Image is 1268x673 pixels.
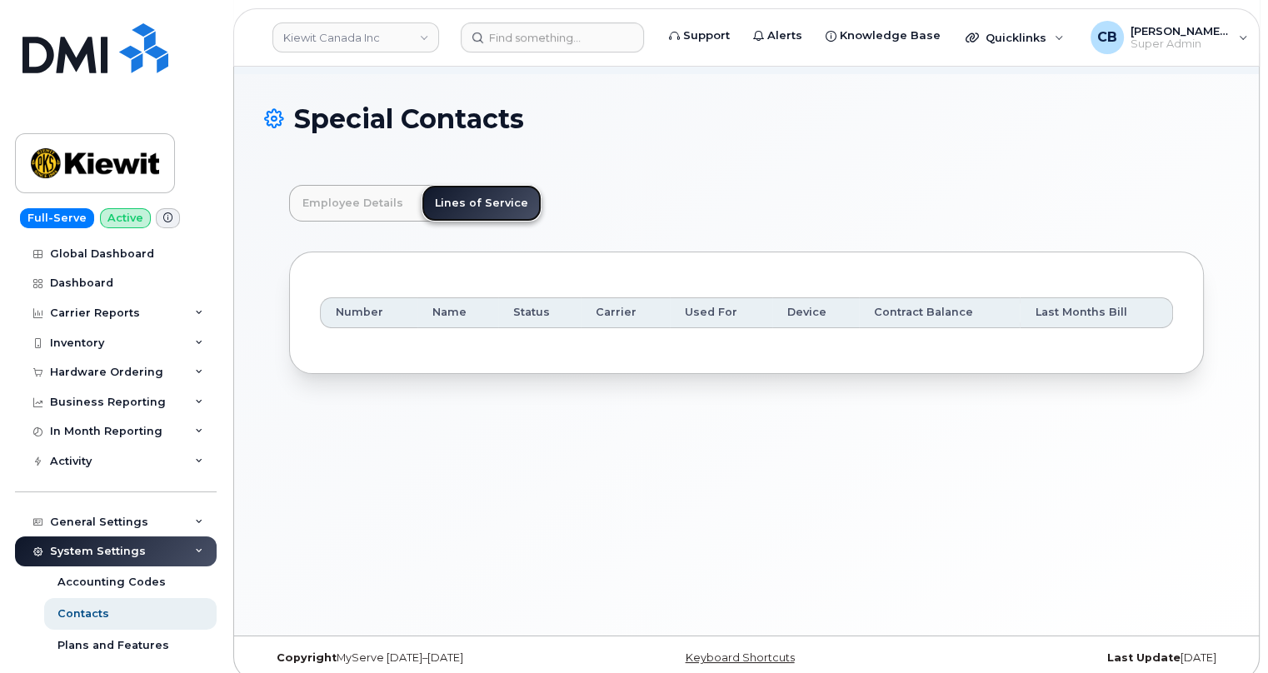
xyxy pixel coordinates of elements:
[498,297,582,327] th: Status
[264,651,586,665] div: MyServe [DATE]–[DATE]
[1131,37,1231,51] span: Super Admin
[1020,297,1173,327] th: Last Months Bill
[683,27,730,44] span: Support
[264,104,1229,133] h1: Special Contacts
[686,651,795,664] a: Keyboard Shortcuts
[320,297,417,327] th: Number
[772,297,859,327] th: Device
[1196,601,1256,661] iframe: Messenger Launcher
[840,27,941,44] span: Knowledge Base
[670,297,773,327] th: Used For
[741,19,814,52] a: Alerts
[986,31,1046,44] span: Quicklinks
[1131,24,1231,37] span: [PERSON_NAME] [PERSON_NAME]
[1107,651,1181,664] strong: Last Update
[1097,27,1117,47] span: CB
[417,297,497,327] th: Name
[814,19,952,52] a: Knowledge Base
[422,185,542,222] a: Lines of Service
[657,19,741,52] a: Support
[907,651,1229,665] div: [DATE]
[954,21,1076,54] div: Quicklinks
[289,185,417,222] a: Employee Details
[767,27,802,44] span: Alerts
[1079,21,1260,54] div: Chris Brian
[277,651,337,664] strong: Copyright
[461,22,644,52] input: Find something...
[272,22,439,52] a: Kiewit Canada Inc
[859,297,1021,327] th: Contract Balance
[581,297,669,327] th: Carrier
